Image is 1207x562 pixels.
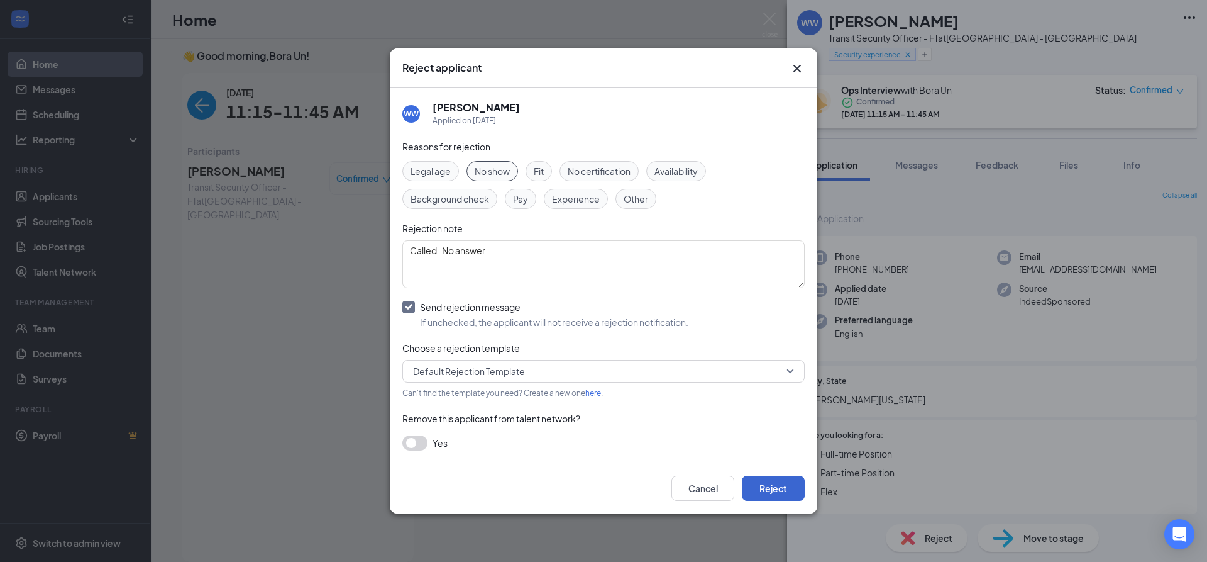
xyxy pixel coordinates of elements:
[552,192,600,206] span: Experience
[475,164,510,178] span: No show
[513,192,528,206] span: Pay
[411,164,451,178] span: Legal age
[413,362,525,381] span: Default Rejection Template
[585,388,601,398] a: here
[534,164,544,178] span: Fit
[433,101,520,115] h5: [PERSON_NAME]
[433,436,448,451] span: Yes
[402,141,490,152] span: Reasons for rejection
[404,108,419,119] div: WW
[402,342,520,354] span: Choose a rejection template
[790,61,805,76] button: Close
[624,192,648,206] span: Other
[402,388,603,398] span: Can't find the template you need? Create a new one .
[671,476,734,501] button: Cancel
[433,115,520,127] div: Applied on [DATE]
[568,164,631,178] span: No certification
[402,240,805,288] textarea: Called. No answer.
[654,164,698,178] span: Availability
[402,61,482,75] h3: Reject applicant
[402,413,580,424] span: Remove this applicant from talent network?
[411,192,489,206] span: Background check
[402,223,463,234] span: Rejection note
[742,476,805,501] button: Reject
[790,61,805,76] svg: Cross
[1164,519,1194,549] div: Open Intercom Messenger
